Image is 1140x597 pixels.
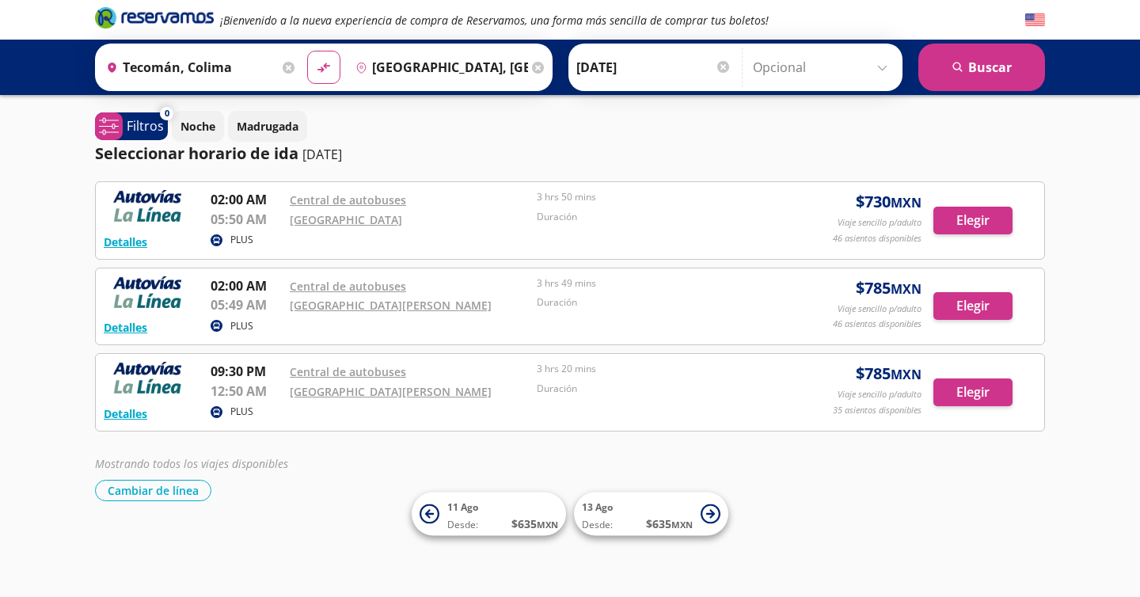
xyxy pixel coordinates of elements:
[856,276,921,300] span: $ 785
[290,192,406,207] a: Central de autobuses
[230,233,253,247] p: PLUS
[412,492,566,536] button: 11 AgoDesde:$635MXN
[537,519,558,530] small: MXN
[290,298,492,313] a: [GEOGRAPHIC_DATA][PERSON_NAME]
[104,319,147,336] button: Detalles
[891,280,921,298] small: MXN
[833,232,921,245] p: 46 asientos disponibles
[104,234,147,250] button: Detalles
[933,207,1013,234] button: Elegir
[838,302,921,316] p: Viaje sencillo p/adulto
[933,378,1013,406] button: Elegir
[349,48,528,87] input: Buscar Destino
[228,111,307,142] button: Madrugada
[230,405,253,419] p: PLUS
[537,276,776,291] p: 3 hrs 49 mins
[127,116,164,135] p: Filtros
[104,362,191,394] img: RESERVAMOS
[576,48,731,87] input: Elegir Fecha
[104,190,191,222] img: RESERVAMOS
[646,515,693,532] span: $ 635
[1025,10,1045,30] button: English
[511,515,558,532] span: $ 635
[574,492,728,536] button: 13 AgoDesde:$635MXN
[165,107,169,120] span: 0
[290,212,402,227] a: [GEOGRAPHIC_DATA]
[537,190,776,204] p: 3 hrs 50 mins
[100,48,279,87] input: Buscar Origen
[290,384,492,399] a: [GEOGRAPHIC_DATA][PERSON_NAME]
[95,456,288,471] em: Mostrando todos los viajes disponibles
[833,404,921,417] p: 35 asientos disponibles
[211,382,282,401] p: 12:50 AM
[537,382,776,396] p: Duración
[856,190,921,214] span: $ 730
[537,362,776,376] p: 3 hrs 20 mins
[211,276,282,295] p: 02:00 AM
[290,279,406,294] a: Central de autobuses
[671,519,693,530] small: MXN
[211,295,282,314] p: 05:49 AM
[537,295,776,310] p: Duración
[211,210,282,229] p: 05:50 AM
[838,216,921,230] p: Viaje sencillo p/adulto
[211,190,282,209] p: 02:00 AM
[933,292,1013,320] button: Elegir
[838,388,921,401] p: Viaje sencillo p/adulto
[220,13,769,28] em: ¡Bienvenido a la nueva experiencia de compra de Reservamos, una forma más sencilla de comprar tus...
[753,48,895,87] input: Opcional
[95,112,168,140] button: 0Filtros
[95,480,211,501] button: Cambiar de línea
[172,111,224,142] button: Noche
[537,210,776,224] p: Duración
[237,118,298,135] p: Madrugada
[891,194,921,211] small: MXN
[104,405,147,422] button: Detalles
[95,6,214,34] a: Brand Logo
[891,366,921,383] small: MXN
[582,500,613,514] span: 13 Ago
[833,318,921,331] p: 46 asientos disponibles
[447,518,478,532] span: Desde:
[104,276,191,308] img: RESERVAMOS
[918,44,1045,91] button: Buscar
[290,364,406,379] a: Central de autobuses
[302,145,342,164] p: [DATE]
[180,118,215,135] p: Noche
[95,142,298,165] p: Seleccionar horario de ida
[447,500,478,514] span: 11 Ago
[582,518,613,532] span: Desde:
[856,362,921,386] span: $ 785
[230,319,253,333] p: PLUS
[95,6,214,29] i: Brand Logo
[211,362,282,381] p: 09:30 PM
